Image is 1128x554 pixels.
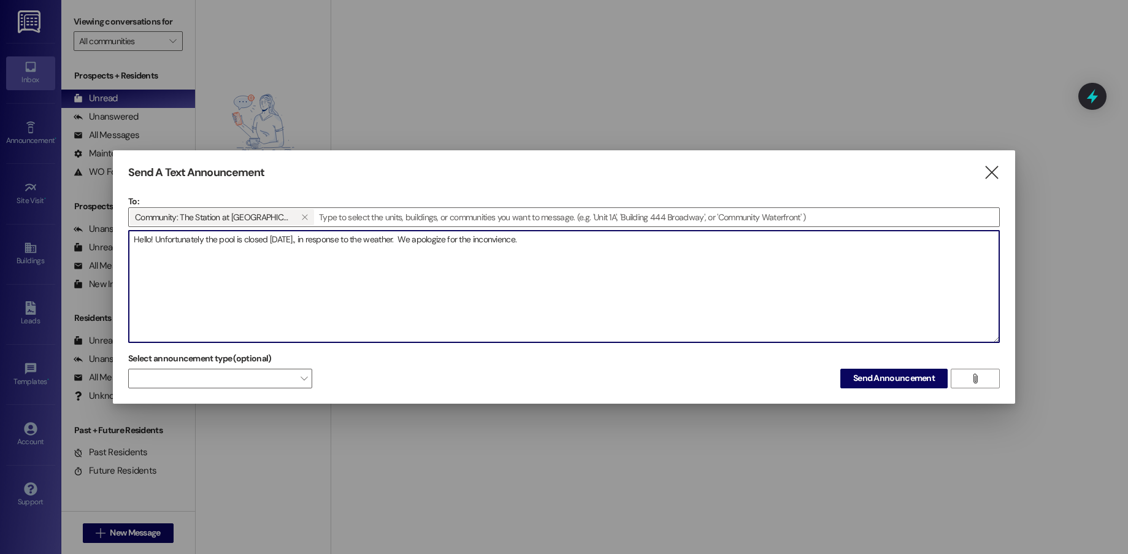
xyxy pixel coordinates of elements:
i:  [970,374,980,383]
input: Type to select the units, buildings, or communities you want to message. (e.g. 'Unit 1A', 'Buildi... [315,208,999,226]
button: Send Announcement [840,369,948,388]
span: Send Announcement [853,372,935,385]
span: Community: The Station at Willow Grove [135,209,291,225]
p: To: [128,195,1000,207]
i:  [301,212,308,222]
div: Hello! Unfortunately the pool is closed [DATE]., in response to the weather. We apologize for the... [128,230,1000,343]
textarea: Hello! Unfortunately the pool is closed [DATE]., in response to the weather. We apologize for the... [129,231,999,342]
i:  [983,166,1000,179]
button: Community: The Station at Willow Grove [296,209,314,225]
h3: Send A Text Announcement [128,166,264,180]
label: Select announcement type (optional) [128,349,272,368]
